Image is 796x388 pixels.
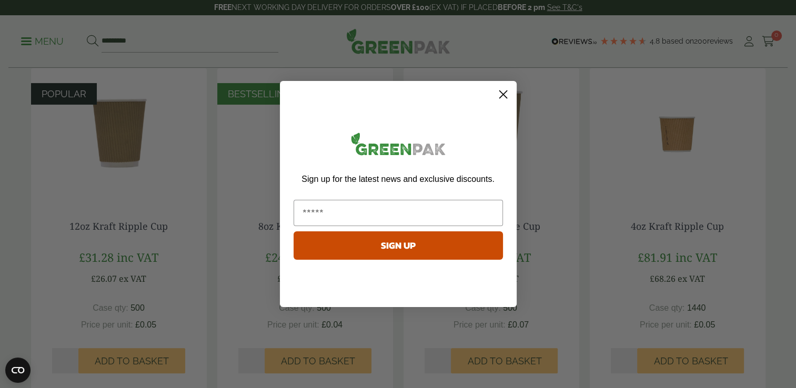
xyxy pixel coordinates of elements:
button: Open CMP widget [5,358,31,383]
img: greenpak_logo [294,128,503,164]
button: SIGN UP [294,231,503,260]
button: Close dialog [494,85,512,104]
input: Email [294,200,503,226]
span: Sign up for the latest news and exclusive discounts. [301,175,494,183]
